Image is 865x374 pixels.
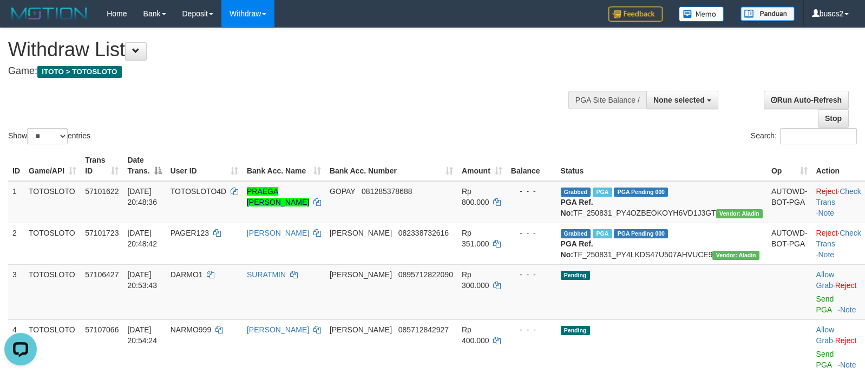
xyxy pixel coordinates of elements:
[816,270,835,290] span: ·
[462,325,489,345] span: Rp 400.000
[8,223,24,264] td: 2
[4,4,37,37] button: Open LiveChat chat widget
[561,198,593,217] b: PGA Ref. No:
[679,6,724,22] img: Button%20Memo.svg
[561,188,591,197] span: Grabbed
[716,209,763,218] span: Vendor URL: https://payment4.1velocity.biz
[462,270,489,290] span: Rp 300.000
[123,150,166,181] th: Date Trans.: activate to sort column descending
[457,150,507,181] th: Amount: activate to sort column ascending
[330,270,392,279] span: [PERSON_NAME]
[840,305,856,314] a: Note
[171,187,226,196] span: TOTOSLOTO4D
[561,239,593,259] b: PGA Ref. No:
[24,264,81,319] td: TOTOSLOTO
[27,128,68,144] select: Showentries
[780,128,857,144] input: Search:
[398,270,453,279] span: Copy 0895712822090 to clipboard
[608,6,663,22] img: Feedback.jpg
[24,181,81,223] td: TOTOSLOTO
[561,326,590,335] span: Pending
[247,325,309,334] a: [PERSON_NAME]
[37,66,122,78] span: ITOTO > TOTOSLOTO
[8,66,566,77] h4: Game:
[741,6,795,21] img: panduan.png
[818,109,849,128] a: Stop
[8,5,90,22] img: MOTION_logo.png
[556,181,767,223] td: TF_250831_PY4OZBEOKOYH6VD1J3GT
[171,229,209,237] span: PAGER123
[81,150,123,181] th: Trans ID: activate to sort column ascending
[8,181,24,223] td: 1
[507,150,556,181] th: Balance
[330,325,392,334] span: [PERSON_NAME]
[593,188,612,197] span: Marked by buscs1
[85,325,119,334] span: 57107066
[8,150,24,181] th: ID
[85,229,119,237] span: 57101723
[556,223,767,264] td: TF_250831_PY4LKDS47U507AHVUCE9
[835,336,857,345] a: Reject
[816,229,861,248] a: Check Trans
[511,186,552,197] div: - - -
[325,150,457,181] th: Bank Acc. Number: activate to sort column ascending
[614,188,668,197] span: PGA Pending
[556,150,767,181] th: Status
[462,187,489,206] span: Rp 800.000
[127,229,157,248] span: [DATE] 20:48:42
[751,128,857,144] label: Search:
[24,223,81,264] td: TOTOSLOTO
[243,150,325,181] th: Bank Acc. Name: activate to sort column ascending
[330,229,392,237] span: [PERSON_NAME]
[8,39,566,61] h1: Withdraw List
[85,270,119,279] span: 57106427
[816,270,834,290] a: Allow Grab
[247,270,286,279] a: SURATMIN
[511,324,552,335] div: - - -
[398,325,449,334] span: Copy 085712842927 to clipboard
[24,150,81,181] th: Game/API: activate to sort column ascending
[362,187,412,196] span: Copy 081285378688 to clipboard
[511,269,552,280] div: - - -
[171,325,211,334] span: NARMO999
[166,150,243,181] th: User ID: activate to sort column ascending
[127,270,157,290] span: [DATE] 20:53:43
[767,150,812,181] th: Op: activate to sort column ascending
[653,96,705,104] span: None selected
[247,187,309,206] a: PRAEGA [PERSON_NAME]
[511,228,552,238] div: - - -
[561,229,591,238] span: Grabbed
[764,91,849,109] a: Run Auto-Refresh
[767,223,812,264] td: AUTOWD-BOT-PGA
[816,295,834,314] a: Send PGA
[568,91,646,109] div: PGA Site Balance /
[561,271,590,280] span: Pending
[8,264,24,319] td: 3
[816,187,861,206] a: Check Trans
[816,229,838,237] a: Reject
[712,251,759,260] span: Vendor URL: https://payment4.1velocity.biz
[816,350,834,369] a: Send PGA
[818,250,834,259] a: Note
[646,91,718,109] button: None selected
[247,229,309,237] a: [PERSON_NAME]
[85,187,119,196] span: 57101622
[767,181,812,223] td: AUTOWD-BOT-PGA
[816,187,838,196] a: Reject
[462,229,489,248] span: Rp 351.000
[330,187,355,196] span: GOPAY
[398,229,449,237] span: Copy 082338732616 to clipboard
[593,229,612,238] span: Marked by buscs1
[127,187,157,206] span: [DATE] 20:48:36
[840,360,856,369] a: Note
[818,209,834,217] a: Note
[835,281,857,290] a: Reject
[171,270,203,279] span: DARMO1
[127,325,157,345] span: [DATE] 20:54:24
[8,128,90,144] label: Show entries
[816,325,834,345] a: Allow Grab
[816,325,835,345] span: ·
[614,229,668,238] span: PGA Pending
